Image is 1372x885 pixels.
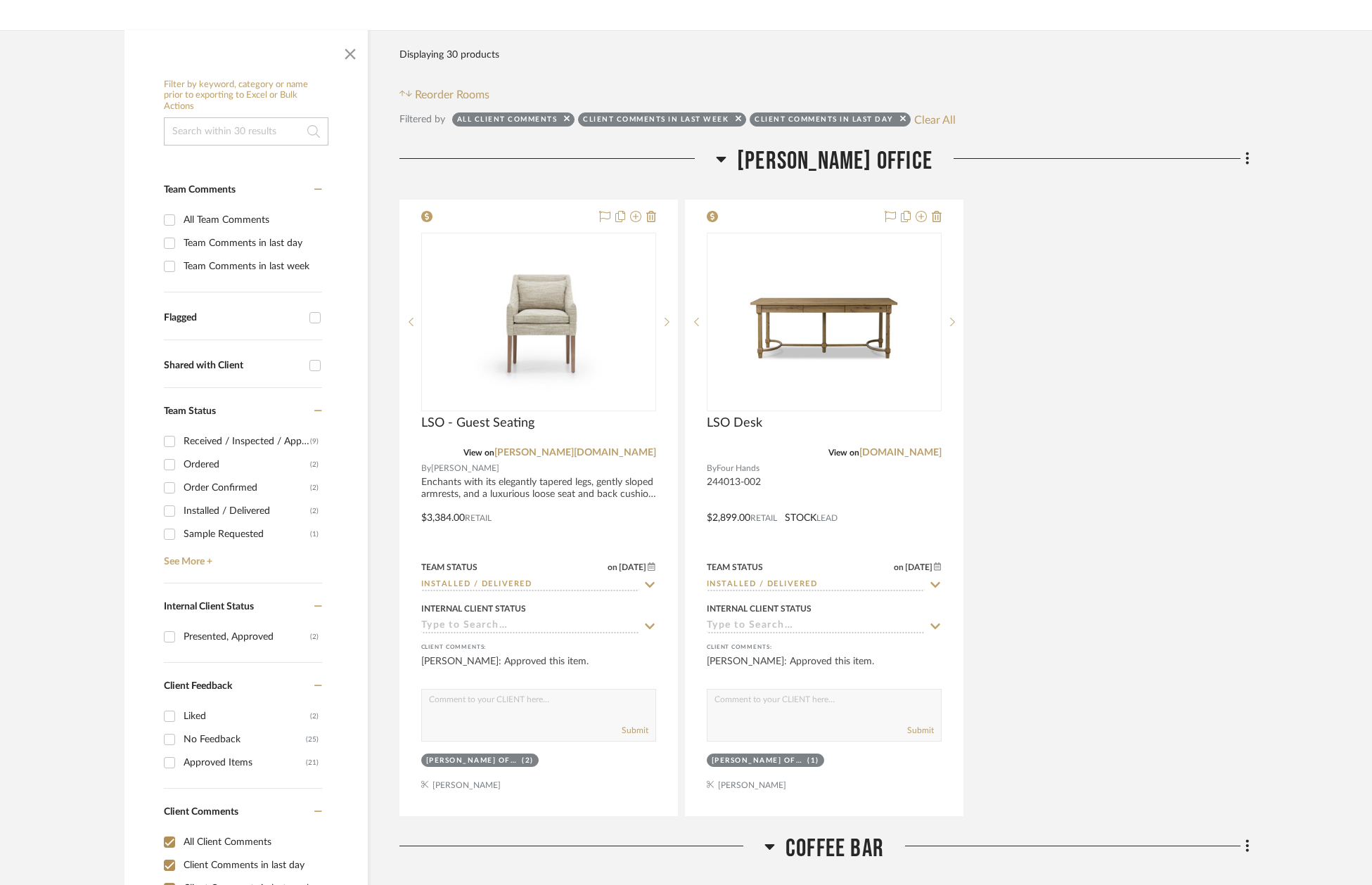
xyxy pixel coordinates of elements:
[306,728,319,751] div: (25)
[894,563,904,571] span: on
[310,500,319,522] div: (2)
[160,545,322,568] a: See More +
[164,312,302,324] div: Flagged
[164,185,236,195] span: Team Comments
[583,115,729,129] div: Client Comments in last week
[707,462,717,475] span: By
[184,477,310,499] div: Order Confirmed
[399,86,490,103] button: Reorder Rooms
[622,724,648,737] button: Submit
[421,462,431,475] span: By
[399,112,445,127] div: Filtered by
[310,705,319,728] div: (2)
[907,724,934,737] button: Submit
[737,146,932,176] span: [PERSON_NAME] OFFICE
[399,41,499,69] div: Displaying 30 products
[336,37,364,65] button: Close
[164,360,302,372] div: Shared with Client
[184,831,319,853] div: All Client Comments
[184,430,310,453] div: Received / Inspected / Approved
[494,448,656,458] a: [PERSON_NAME][DOMAIN_NAME]
[707,233,941,411] div: 0
[423,242,655,401] img: LSO - Guest Seating
[807,756,819,766] div: (1)
[786,834,884,864] span: Coffee Bar
[431,462,499,475] span: [PERSON_NAME]
[421,561,477,574] div: Team Status
[707,561,763,574] div: Team Status
[608,563,617,571] span: on
[310,430,319,453] div: (9)
[306,751,319,774] div: (21)
[184,255,319,278] div: Team Comments in last week
[415,86,489,103] span: Reorder Rooms
[859,448,942,458] a: [DOMAIN_NAME]
[707,579,925,592] input: Type to Search…
[914,110,956,129] button: Clear All
[184,232,319,254] div: Team Comments in last day
[426,756,519,766] div: [PERSON_NAME] OFFICE
[184,728,306,751] div: No Feedback
[707,654,942,683] div: [PERSON_NAME]: Approved this item.
[164,79,328,112] h6: Filter by keyword, category or name prior to exporting to Excel or Bulk Actions
[310,477,319,499] div: (2)
[736,234,912,410] img: LSO Desk
[184,523,310,545] div: Sample Requested
[164,602,254,612] span: Internal Client Status
[310,626,319,648] div: (2)
[184,500,310,522] div: Installed / Delivered
[184,705,310,728] div: Liked
[712,756,804,766] div: [PERSON_NAME] OFFICE
[310,453,319,476] div: (2)
[707,620,925,633] input: Type to Search…
[463,448,494,457] span: View on
[617,562,648,572] span: [DATE]
[184,854,319,877] div: Client Comments in last day
[421,602,526,615] div: Internal Client Status
[904,562,934,572] span: [DATE]
[421,654,656,683] div: [PERSON_NAME]: Approved this item.
[457,115,558,129] div: All Client Comments
[421,579,639,592] input: Type to Search…
[755,115,893,129] div: Client Comments in last day
[828,448,859,457] span: View on
[184,453,310,476] div: Ordered
[184,209,319,231] div: All Team Comments
[421,415,534,431] span: LSO - Guest Seating
[164,117,328,146] input: Search within 30 results
[421,620,639,633] input: Type to Search…
[717,462,759,475] span: Four Hands
[522,756,534,766] div: (2)
[164,807,238,817] span: Client Comments
[164,406,216,416] span: Team Status
[164,681,232,691] span: Client Feedback
[707,602,812,615] div: Internal Client Status
[184,626,310,648] div: Presented, Approved
[184,751,306,774] div: Approved Items
[707,415,762,431] span: LSO Desk
[310,523,319,545] div: (1)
